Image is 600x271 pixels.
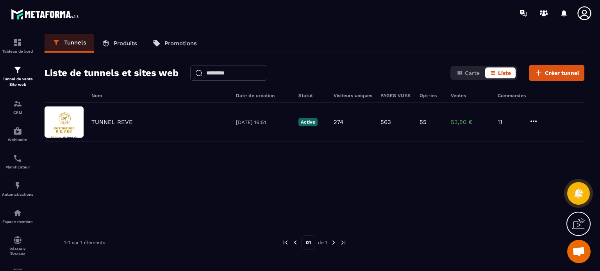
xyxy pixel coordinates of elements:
[13,236,22,245] img: social-network
[13,38,22,47] img: formation
[302,235,315,250] p: 01
[380,93,412,98] h6: PAGES VUES
[2,59,33,93] a: formationformationTunnel de vente Site web
[318,239,327,246] p: de 1
[11,7,81,21] img: logo
[13,65,22,74] img: formation
[94,34,145,53] a: Produits
[45,65,179,81] h2: Liste de tunnels et sites web
[529,65,584,81] button: Créer tunnel
[2,49,33,53] p: Tableau de bord
[13,99,22,108] img: formation
[2,76,33,87] p: Tunnel de vente Site web
[2,148,33,175] a: schedulerschedulerPlanificateur
[2,138,33,142] p: Webinaire
[420,119,427,126] p: 55
[2,202,33,230] a: automationsautomationsEspace membre
[2,110,33,115] p: CRM
[91,119,133,126] p: TUNNEL REVE
[2,247,33,255] p: Réseaux Sociaux
[236,119,291,125] p: [DATE] 16:51
[2,32,33,59] a: formationformationTableau de bord
[545,69,579,77] span: Créer tunnel
[2,120,33,148] a: automationsautomationsWebinaire
[45,34,94,53] a: Tunnels
[236,93,291,98] h6: Date de création
[45,106,84,138] img: image
[2,192,33,197] p: Automatisations
[145,34,205,53] a: Promotions
[13,181,22,190] img: automations
[340,239,347,246] img: next
[567,240,591,263] div: Ouvrir le chat
[91,93,228,98] h6: Nom
[334,119,343,126] p: 274
[64,39,86,46] p: Tunnels
[282,239,289,246] img: prev
[13,126,22,136] img: automations
[451,93,490,98] h6: Ventes
[498,119,521,126] p: 11
[13,154,22,163] img: scheduler
[2,93,33,120] a: formationformationCRM
[2,220,33,224] p: Espace membre
[114,40,137,47] p: Produits
[2,175,33,202] a: automationsautomationsAutomatisations
[2,165,33,169] p: Planificateur
[292,239,299,246] img: prev
[380,119,391,126] p: 563
[420,93,443,98] h6: Opt-ins
[164,40,197,47] p: Promotions
[485,67,516,78] button: Liste
[465,70,480,76] span: Carte
[330,239,337,246] img: next
[298,93,326,98] h6: Statut
[334,93,373,98] h6: Visiteurs uniques
[452,67,484,78] button: Carte
[2,230,33,261] a: social-networksocial-networkRéseaux Sociaux
[498,70,511,76] span: Liste
[451,119,490,126] p: 53,50 €
[13,208,22,218] img: automations
[298,118,318,126] p: Active
[498,93,526,98] h6: Commandes
[64,240,105,245] p: 1-1 sur 1 éléments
